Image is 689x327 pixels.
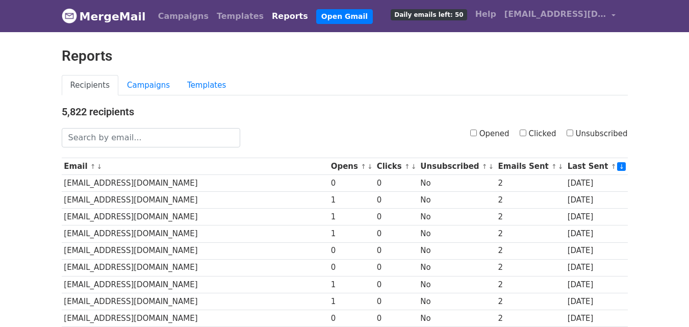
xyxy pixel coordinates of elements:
[418,242,496,259] td: No
[62,209,328,225] td: [EMAIL_ADDRESS][DOMAIN_NAME]
[496,225,565,242] td: 2
[418,192,496,209] td: No
[496,192,565,209] td: 2
[62,47,628,65] h2: Reports
[62,192,328,209] td: [EMAIL_ADDRESS][DOMAIN_NAME]
[374,158,418,175] th: Clicks
[565,293,628,310] td: [DATE]
[565,259,628,276] td: [DATE]
[496,310,565,326] td: 2
[496,259,565,276] td: 2
[62,6,146,27] a: MergeMail
[617,162,626,171] a: ↓
[374,209,418,225] td: 0
[611,163,617,170] a: ↑
[328,158,374,175] th: Opens
[471,4,500,24] a: Help
[496,293,565,310] td: 2
[328,225,374,242] td: 1
[418,175,496,192] td: No
[62,75,119,96] a: Recipients
[62,293,328,310] td: [EMAIL_ADDRESS][DOMAIN_NAME]
[565,192,628,209] td: [DATE]
[62,128,240,147] input: Search by email...
[565,225,628,242] td: [DATE]
[418,276,496,293] td: No
[374,225,418,242] td: 0
[62,242,328,259] td: [EMAIL_ADDRESS][DOMAIN_NAME]
[328,209,374,225] td: 1
[551,163,557,170] a: ↑
[90,163,96,170] a: ↑
[565,276,628,293] td: [DATE]
[565,310,628,326] td: [DATE]
[567,130,573,136] input: Unsubscribed
[374,259,418,276] td: 0
[565,158,628,175] th: Last Sent
[62,158,328,175] th: Email
[489,163,494,170] a: ↓
[565,242,628,259] td: [DATE]
[470,128,509,140] label: Opened
[62,8,77,23] img: MergeMail logo
[418,209,496,225] td: No
[62,106,628,118] h4: 5,822 recipients
[62,276,328,293] td: [EMAIL_ADDRESS][DOMAIN_NAME]
[374,293,418,310] td: 0
[374,192,418,209] td: 0
[500,4,620,28] a: [EMAIL_ADDRESS][DOMAIN_NAME]
[367,163,373,170] a: ↓
[496,209,565,225] td: 2
[328,242,374,259] td: 0
[391,9,467,20] span: Daily emails left: 50
[374,242,418,259] td: 0
[411,163,417,170] a: ↓
[496,175,565,192] td: 2
[470,130,477,136] input: Opened
[374,175,418,192] td: 0
[374,276,418,293] td: 0
[328,310,374,326] td: 0
[328,175,374,192] td: 0
[316,9,373,24] a: Open Gmail
[268,6,312,27] a: Reports
[567,128,628,140] label: Unsubscribed
[328,276,374,293] td: 1
[520,128,556,140] label: Clicked
[154,6,213,27] a: Campaigns
[418,293,496,310] td: No
[178,75,235,96] a: Templates
[504,8,606,20] span: [EMAIL_ADDRESS][DOMAIN_NAME]
[97,163,103,170] a: ↓
[62,175,328,192] td: [EMAIL_ADDRESS][DOMAIN_NAME]
[558,163,564,170] a: ↓
[418,225,496,242] td: No
[496,158,565,175] th: Emails Sent
[387,4,471,24] a: Daily emails left: 50
[418,158,496,175] th: Unsubscribed
[62,225,328,242] td: [EMAIL_ADDRESS][DOMAIN_NAME]
[328,293,374,310] td: 1
[213,6,268,27] a: Templates
[418,310,496,326] td: No
[328,192,374,209] td: 1
[328,259,374,276] td: 0
[565,209,628,225] td: [DATE]
[361,163,366,170] a: ↑
[496,242,565,259] td: 2
[404,163,410,170] a: ↑
[520,130,526,136] input: Clicked
[482,163,488,170] a: ↑
[118,75,178,96] a: Campaigns
[418,259,496,276] td: No
[565,175,628,192] td: [DATE]
[374,310,418,326] td: 0
[62,259,328,276] td: [EMAIL_ADDRESS][DOMAIN_NAME]
[62,310,328,326] td: [EMAIL_ADDRESS][DOMAIN_NAME]
[496,276,565,293] td: 2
